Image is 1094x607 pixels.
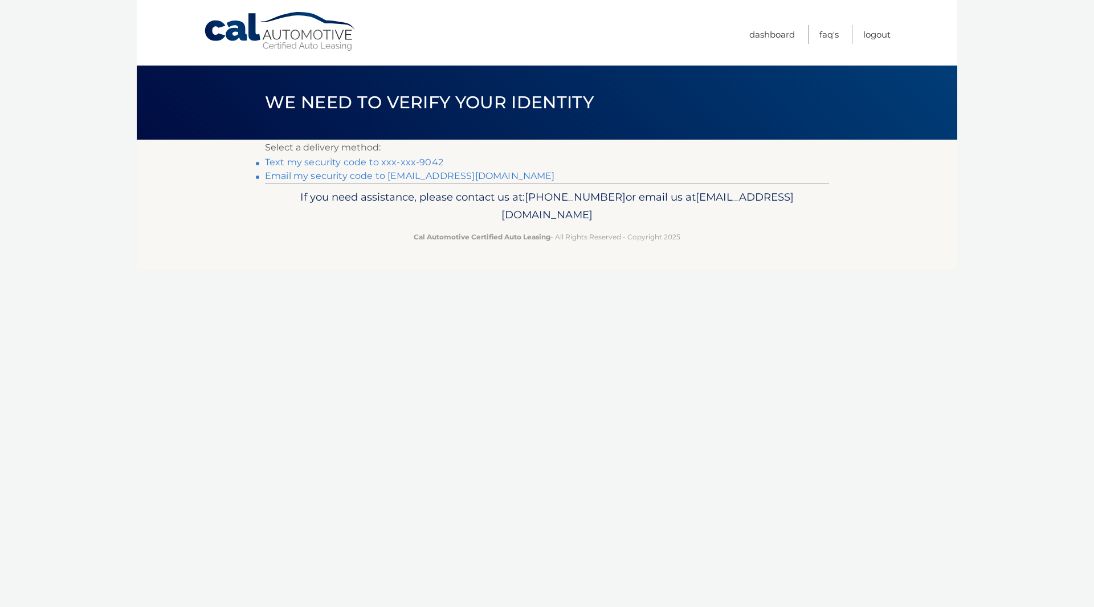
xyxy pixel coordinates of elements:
[525,190,626,203] span: [PHONE_NUMBER]
[272,231,822,243] p: - All Rights Reserved - Copyright 2025
[265,140,829,156] p: Select a delivery method:
[203,11,357,52] a: Cal Automotive
[414,233,550,241] strong: Cal Automotive Certified Auto Leasing
[819,25,839,44] a: FAQ's
[272,188,822,225] p: If you need assistance, please contact us at: or email us at
[265,157,443,168] a: Text my security code to xxx-xxx-9042
[863,25,891,44] a: Logout
[749,25,795,44] a: Dashboard
[265,92,594,113] span: We need to verify your identity
[265,170,555,181] a: Email my security code to [EMAIL_ADDRESS][DOMAIN_NAME]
